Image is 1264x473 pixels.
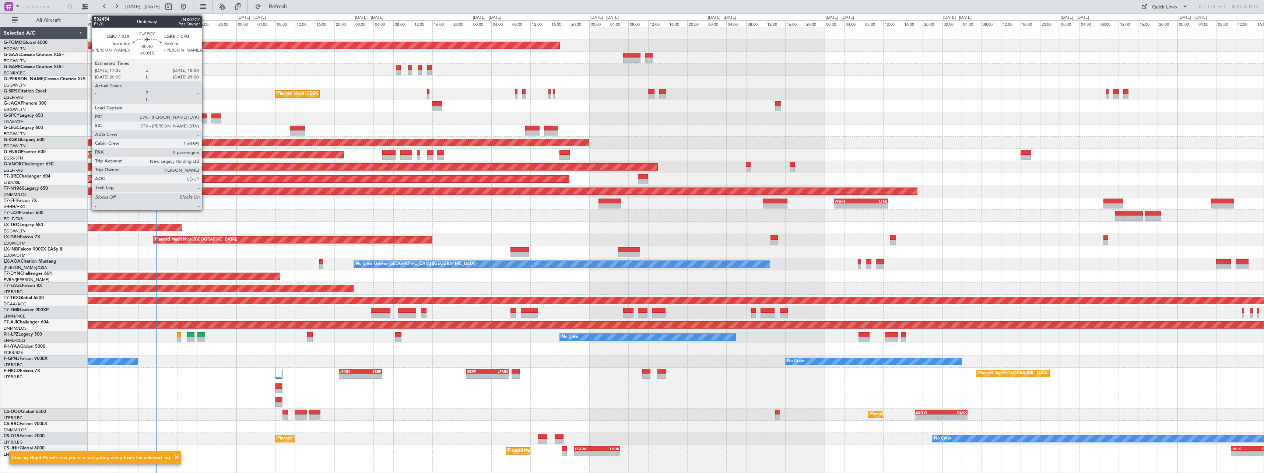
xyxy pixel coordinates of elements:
div: - [575,451,597,456]
span: T7-N1960 [4,186,24,191]
a: G-VNORChallenger 650 [4,162,53,167]
div: Closing Flight Panel since you are navigating away from the selected leg [12,454,170,462]
div: [DATE] - [DATE] [120,15,148,21]
div: 12:00 [1236,20,1256,27]
div: - [835,204,861,208]
div: 16:00 [432,20,452,27]
div: 04:00 [373,20,393,27]
div: 16:00 [197,20,217,27]
div: KLAX [941,410,967,414]
div: - [916,415,941,419]
div: 20:00 [334,20,354,27]
a: LFPB/LBG [4,415,23,421]
div: 12:00 [883,20,903,27]
div: 04:00 [256,20,275,27]
a: F-HECDFalcon 7X [4,369,40,373]
a: LFPB/LBG [4,374,23,380]
div: 16:00 [80,20,99,27]
span: G-VNOR [4,162,22,167]
div: 20:00 [1158,20,1177,27]
div: [DATE] - [DATE] [355,15,383,21]
a: CS-DOUGlobal 6500 [4,410,46,414]
a: EDLW/DTM [4,253,25,258]
div: 04:00 [138,20,158,27]
span: G-KGKG [4,138,21,142]
a: [PERSON_NAME]/QSA [4,265,47,270]
a: 9H-YAAGlobal 5000 [4,344,45,349]
a: LFMD/CEQ [4,338,25,343]
span: T7-LZZI [4,211,19,215]
div: SBRF [361,369,381,374]
div: [DATE] - [DATE] [590,15,619,21]
div: Planned Maint [GEOGRAPHIC_DATA] ([GEOGRAPHIC_DATA]) [42,149,158,160]
a: LFPB/LBG [4,439,23,445]
a: DNMM/LOS [4,192,27,197]
a: G-LEGCLegacy 600 [4,126,43,130]
span: G-GARE [4,65,21,69]
a: EGGW/LTN [4,58,26,64]
div: - [597,451,619,456]
div: 16:00 [315,20,334,27]
div: - [861,204,887,208]
a: T7-BREChallenger 604 [4,174,50,179]
div: 04:00 [844,20,864,27]
a: T7-EMIHawker 900XP [4,308,49,312]
a: EGGW/LTN [4,83,26,88]
span: 9H-LPZ [4,332,18,337]
div: 00:00 [119,20,138,27]
button: Quick Links [1137,1,1192,13]
div: - [361,374,381,378]
div: 20:00 [570,20,589,27]
div: 00:00 [942,20,962,27]
div: No Crew [787,356,804,367]
a: 9H-LPZLegacy 500 [4,332,42,337]
a: G-KGKGLegacy 600 [4,138,45,142]
div: [DATE] - [DATE] [1061,15,1089,21]
div: 08:00 [864,20,883,27]
a: T7-LZZIPraetor 600 [4,211,43,215]
div: 08:00 [981,20,1001,27]
div: No Crew [934,433,951,444]
span: G-GAAL [4,53,21,57]
div: [DATE] - [DATE] [1179,15,1207,21]
div: 04:00 [962,20,981,27]
div: 12:00 [766,20,785,27]
a: DNMM/LOS [4,326,27,331]
div: LFMN [340,369,360,374]
span: G-SPCY [4,113,20,118]
div: Planned Maint Nice ([GEOGRAPHIC_DATA]) [155,234,237,245]
div: 12:00 [1119,20,1138,27]
div: Quick Links [1152,4,1177,11]
a: LX-INBFalcon 900EX EASy II [4,247,62,252]
a: EGLF/FAB [4,216,23,222]
span: LX-GBH [4,235,20,239]
div: 12:00 [530,20,550,27]
div: 20:00 [99,20,119,27]
span: G-ENRG [4,150,21,154]
span: CS-DTR [4,434,20,438]
div: Planned Maint [GEOGRAPHIC_DATA] ([GEOGRAPHIC_DATA]) [277,88,393,99]
div: 12:00 [178,20,197,27]
span: LX-TRO [4,223,20,227]
a: VHHH/HKG [4,204,25,210]
a: T7-EAGLFalcon 8X [4,284,42,288]
div: 04:00 [491,20,511,27]
a: G-GARECessna Citation XLS+ [4,65,64,69]
span: T7-FFI [4,199,17,203]
input: Trip Number [22,1,65,12]
a: G-GAALCessna Citation XLS+ [4,53,64,57]
a: LX-GBHFalcon 7X [4,235,40,239]
span: T7-DYN [4,271,20,276]
a: EDLW/DTM [4,241,25,246]
div: 00:00 [589,20,609,27]
span: LX-AOA [4,259,21,264]
a: EGLF/FAB [4,168,23,173]
div: 00:00 [236,20,256,27]
span: G-SIRS [4,89,18,94]
div: 12:00 [413,20,432,27]
button: All Aircraft [8,14,80,26]
div: 16:00 [1021,20,1040,27]
a: LX-AOACitation Mustang [4,259,56,264]
div: 04:00 [609,20,628,27]
div: 20:00 [687,20,707,27]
